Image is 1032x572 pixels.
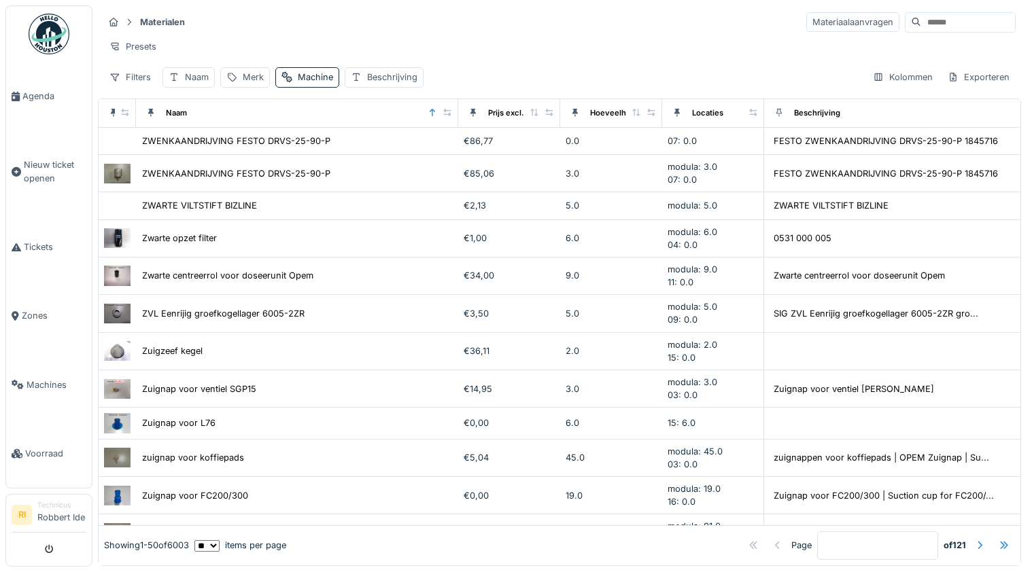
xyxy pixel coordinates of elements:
img: Zuignap voor ventiel SGP15 [104,379,131,399]
img: Zwarte centreerrol voor doseerunit Opem [104,266,131,285]
div: Zuignap voor ventiel SGP15 [142,382,256,395]
a: Agenda [6,62,92,130]
div: €14,95 [464,382,555,395]
div: 9.0 [566,269,657,282]
div: 6.0 [566,232,657,245]
div: €86,77 [464,135,555,147]
div: €34,00 [464,269,555,282]
div: FESTO ZWENKAANDRIJVING DRVS-25-90-P 1845716 [774,135,998,147]
div: Zuignap voor FC200/300 | Suction cup for FC200/... [774,489,994,502]
div: Beschrijving [794,107,840,119]
strong: Materialen [135,16,190,29]
div: Zuignap voor L76 [142,416,216,429]
div: 45.0 [566,451,657,464]
a: Zones [6,281,92,350]
span: modula: 5.0 [668,302,717,312]
span: Zones [22,309,86,322]
span: 09: 0.0 [668,315,698,325]
div: Locaties [692,107,723,119]
div: ZWARTE VILTSTIFT BIZLINE [142,199,257,212]
div: Zuignap voor ventiel [PERSON_NAME] [774,382,934,395]
img: ZWENKAANDRIJVING FESTO DRVS-25-90-P [104,164,131,183]
span: 07: 0.0 [668,136,697,146]
div: €3,50 [464,307,555,320]
div: Page [791,539,812,552]
a: RI TechnicusRobbert Ide [12,500,86,533]
div: Beschrijving [367,71,417,84]
span: Agenda [22,90,86,103]
span: modula: 6.0 [668,227,717,237]
div: €0,00 [464,489,555,502]
span: 11: 0.0 [668,277,693,287]
div: Prijs excl. btw [488,107,540,119]
div: €85,06 [464,167,555,180]
strong: of 121 [944,539,966,552]
img: Zuignap voor L76 [104,413,131,433]
img: zuignap voor koffiepads [104,448,131,467]
div: Merk [243,71,264,84]
div: Zwarte centreerrol voor doseerunit Opem [142,269,313,282]
span: 04: 0.0 [668,240,698,250]
div: SIG ZVL Eenrijig groefkogellager 6005-2ZR gro... [774,307,978,320]
span: Machines [27,378,86,391]
div: Hoeveelheid [590,107,638,119]
span: Tickets [24,240,86,253]
li: RI [12,505,32,525]
span: Voorraad [25,447,86,460]
div: items per page [194,539,286,552]
a: Nieuw ticket openen [6,130,92,213]
div: Zuignap voor FC200/300 [142,489,248,502]
div: ZVL Eenrijig groefkogellager 6005-2ZR [142,307,305,320]
div: Materiaalaanvragen [806,12,899,32]
div: Zwarte centreerrol voor doseerunit Opem [774,269,945,282]
span: Nieuw ticket openen [24,158,86,184]
div: FESTO ZWENKAANDRIJVING DRVS-25-90-P 1845716 [774,167,998,180]
div: €36,11 [464,344,555,357]
div: €2,13 [464,199,555,212]
img: ZVL Eenrijig groefkogellager 6005-2ZR [104,304,131,323]
div: Zuigzeef kegel [142,344,203,357]
div: Kolommen [867,67,939,87]
div: €1,00 [464,232,555,245]
div: Showing 1 - 50 of 6003 [104,539,189,552]
span: 15: 6.0 [668,418,695,428]
span: 07: 0.0 [668,175,697,185]
span: modula: 2.0 [668,340,717,350]
a: Machines [6,351,92,419]
div: 6.0 [566,416,657,429]
div: 19.0 [566,489,657,502]
div: zuignap voor koffiepads [142,451,244,464]
a: Voorraad [6,419,92,488]
span: 15: 0.0 [668,353,695,363]
div: Naam [185,71,209,84]
div: zuignappen voor koffiepads | OPEM Zuignap | Su... [774,451,989,464]
span: modula: 19.0 [668,484,721,494]
span: modula: 3.0 [668,377,717,387]
div: Exporteren [942,67,1016,87]
div: 2.0 [566,344,657,357]
div: Presets [103,37,162,56]
div: 0.0 [566,135,657,147]
img: Zuignap voor FC200/300 [104,486,131,505]
span: 03: 0.0 [668,390,698,400]
div: Technicus [37,500,86,510]
div: Machine [298,71,333,84]
div: 5.0 [566,307,657,320]
div: €5,04 [464,451,555,464]
div: 3.0 [566,382,657,395]
span: modula: 3.0 [668,162,717,172]
img: Zuigzeef kegel [104,341,131,361]
span: modula: 9.0 [668,264,717,274]
div: 5.0 [566,199,657,212]
div: Zwarte opzet filter [142,232,217,245]
span: modula: 5.0 [668,200,717,211]
span: 16: 0.0 [668,497,695,507]
div: Naam [166,107,187,119]
img: Zwarte opzet filter [104,228,131,248]
div: ZWENKAANDRIJVING FESTO DRVS-25-90-P [142,167,330,180]
li: Robbert Ide [37,500,86,529]
div: ZWARTE VILTSTIFT BIZLINE [774,199,889,212]
div: 3.0 [566,167,657,180]
img: Zuignap V30 [104,523,131,543]
span: modula: 45.0 [668,446,723,457]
